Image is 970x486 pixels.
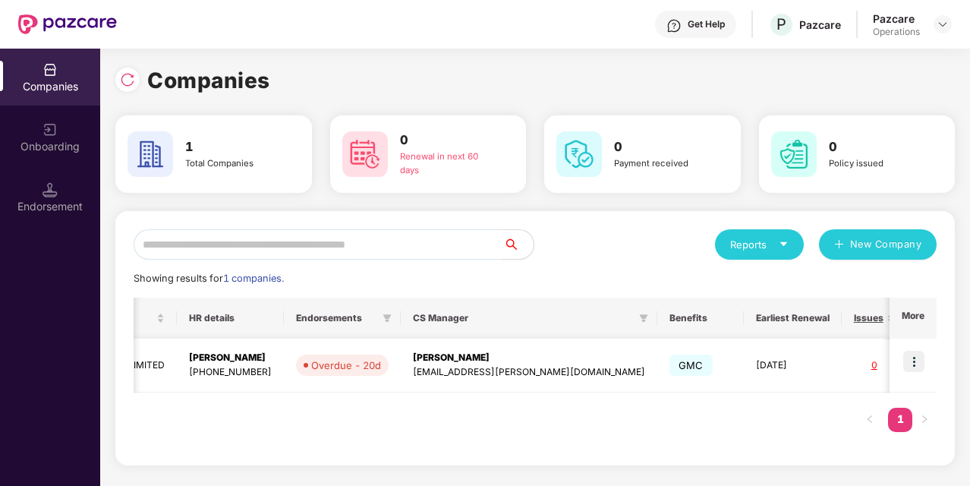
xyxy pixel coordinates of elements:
[890,298,937,339] th: More
[185,137,280,157] h3: 1
[744,298,842,339] th: Earliest Renewal
[850,237,922,252] span: New Company
[888,408,912,431] a: 1
[829,157,924,171] div: Policy issued
[912,408,937,432] button: right
[829,137,924,157] h3: 0
[147,64,270,97] h1: Companies
[413,312,633,324] span: CS Manager
[858,408,882,432] button: left
[669,355,713,376] span: GMC
[614,157,709,171] div: Payment received
[636,309,651,327] span: filter
[730,237,789,252] div: Reports
[799,17,841,32] div: Pazcare
[413,351,645,365] div: [PERSON_NAME]
[873,26,920,38] div: Operations
[688,18,725,30] div: Get Help
[185,157,280,171] div: Total Companies
[134,273,284,284] span: Showing results for
[666,18,682,33] img: svg+xml;base64,PHN2ZyBpZD0iSGVscC0zMngzMiIgeG1sbnM9Imh0dHA6Ly93d3cudzMub3JnLzIwMDAvc3ZnIiB3aWR0aD...
[379,309,395,327] span: filter
[639,314,648,323] span: filter
[342,131,388,177] img: svg+xml;base64,PHN2ZyB4bWxucz0iaHR0cDovL3d3dy53My5vcmcvMjAwMC9zdmciIHdpZHRoPSI2MCIgaGVpZ2h0PSI2MC...
[937,18,949,30] img: svg+xml;base64,PHN2ZyBpZD0iRHJvcGRvd24tMzJ4MzIiIHhtbG5zPSJodHRwOi8vd3d3LnczLm9yZy8yMDAwL3N2ZyIgd2...
[912,408,937,432] li: Next Page
[223,273,284,284] span: 1 companies.
[189,365,272,380] div: [PHONE_NUMBER]
[854,358,895,373] div: 0
[177,298,284,339] th: HR details
[43,122,58,137] img: svg+xml;base64,PHN2ZyB3aWR0aD0iMjAiIGhlaWdodD0iMjAiIHZpZXdCb3g9IjAgMCAyMCAyMCIgZmlsbD0ibm9uZSIgeG...
[779,239,789,249] span: caret-down
[920,415,929,424] span: right
[296,312,376,324] span: Endorsements
[903,351,924,372] img: icon
[502,229,534,260] button: search
[614,137,709,157] h3: 0
[400,131,495,150] h3: 0
[400,150,495,178] div: Renewal in next 60 days
[776,15,786,33] span: P
[383,314,392,323] span: filter
[834,239,844,251] span: plus
[865,415,874,424] span: left
[819,229,937,260] button: plusNew Company
[120,72,135,87] img: svg+xml;base64,PHN2ZyBpZD0iUmVsb2FkLTMyeDMyIiB4bWxucz0iaHR0cDovL3d3dy53My5vcmcvMjAwMC9zdmciIHdpZH...
[18,14,117,34] img: New Pazcare Logo
[657,298,744,339] th: Benefits
[43,62,58,77] img: svg+xml;base64,PHN2ZyBpZD0iQ29tcGFuaWVzIiB4bWxucz0iaHR0cDovL3d3dy53My5vcmcvMjAwMC9zdmciIHdpZHRoPS...
[842,298,907,339] th: Issues
[873,11,920,26] div: Pazcare
[744,339,842,393] td: [DATE]
[556,131,602,177] img: svg+xml;base64,PHN2ZyB4bWxucz0iaHR0cDovL3d3dy53My5vcmcvMjAwMC9zdmciIHdpZHRoPSI2MCIgaGVpZ2h0PSI2MC...
[771,131,817,177] img: svg+xml;base64,PHN2ZyB4bWxucz0iaHR0cDovL3d3dy53My5vcmcvMjAwMC9zdmciIHdpZHRoPSI2MCIgaGVpZ2h0PSI2MC...
[854,312,883,324] span: Issues
[189,351,272,365] div: [PERSON_NAME]
[413,365,645,380] div: [EMAIL_ADDRESS][PERSON_NAME][DOMAIN_NAME]
[888,408,912,432] li: 1
[502,238,534,251] span: search
[311,358,381,373] div: Overdue - 20d
[858,408,882,432] li: Previous Page
[128,131,173,177] img: svg+xml;base64,PHN2ZyB4bWxucz0iaHR0cDovL3d3dy53My5vcmcvMjAwMC9zdmciIHdpZHRoPSI2MCIgaGVpZ2h0PSI2MC...
[43,182,58,197] img: svg+xml;base64,PHN2ZyB3aWR0aD0iMTQuNSIgaGVpZ2h0PSIxNC41IiB2aWV3Qm94PSIwIDAgMTYgMTYiIGZpbGw9Im5vbm...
